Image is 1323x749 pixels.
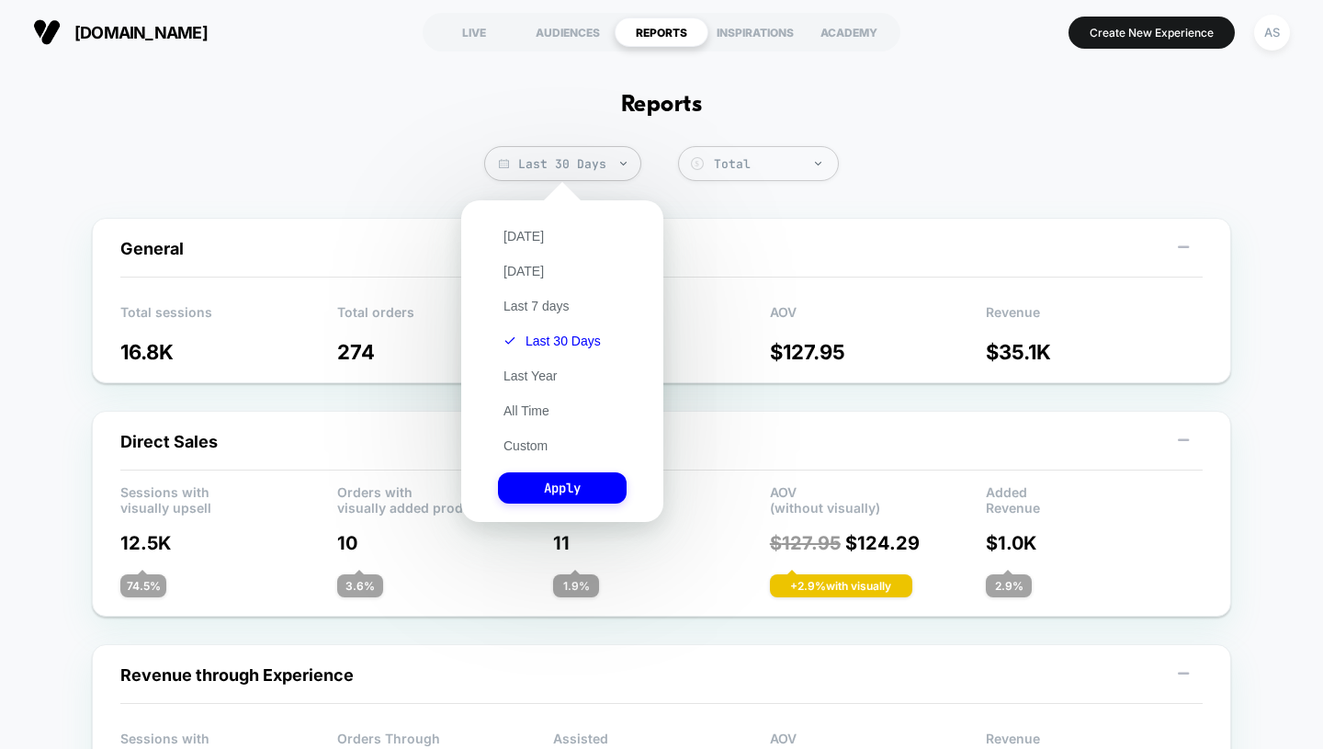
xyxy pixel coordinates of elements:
p: 12.5K [120,532,337,554]
p: 10 [337,532,554,554]
button: All Time [498,403,555,419]
p: 274 [337,340,554,364]
span: Direct Sales [120,432,218,451]
p: $ 1.0K [986,532,1203,554]
p: Total orders [337,304,554,332]
div: INSPIRATIONS [708,17,802,47]
span: [DOMAIN_NAME] [74,23,208,42]
img: end [815,162,821,165]
p: $ 35.1K [986,340,1203,364]
img: Visually logo [33,18,61,46]
span: Last 30 Days [484,146,641,181]
p: Total sessions [120,304,337,332]
button: [DOMAIN_NAME] [28,17,213,47]
p: Orders with visually added products [337,484,554,512]
div: 3.6 % [337,574,383,597]
button: Apply [498,472,627,504]
div: LIVE [427,17,521,47]
button: Custom [498,437,553,454]
img: end [620,162,627,165]
button: [DATE] [498,263,549,279]
div: AS [1254,15,1290,51]
div: 74.5 % [120,574,166,597]
div: + 2.9 % with visually [770,574,912,597]
div: AUDIENCES [521,17,615,47]
span: Revenue through Experience [120,665,354,685]
button: [DATE] [498,228,549,244]
h1: Reports [621,92,702,119]
p: Revenue [986,304,1203,332]
img: calendar [499,159,509,168]
p: AOV [770,304,987,332]
tspan: $ [695,159,699,168]
p: $ 124.29 [770,532,987,554]
div: 2.9 % [986,574,1032,597]
div: 1.9 % [553,574,599,597]
div: Total [714,156,829,172]
span: General [120,239,184,258]
button: Last Year [498,368,562,384]
p: $ 127.95 [770,340,987,364]
p: Sessions with visually upsell [120,484,337,512]
div: REPORTS [615,17,708,47]
p: Added Revenue [986,484,1203,512]
p: 16.8K [120,340,337,364]
p: 11 [553,532,770,554]
div: ACADEMY [802,17,896,47]
button: AS [1249,14,1295,51]
button: Create New Experience [1069,17,1235,49]
p: AOV (without visually) [770,484,987,512]
button: Last 7 days [498,298,575,314]
span: $ 127.95 [770,532,841,554]
button: Last 30 Days [498,333,606,349]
